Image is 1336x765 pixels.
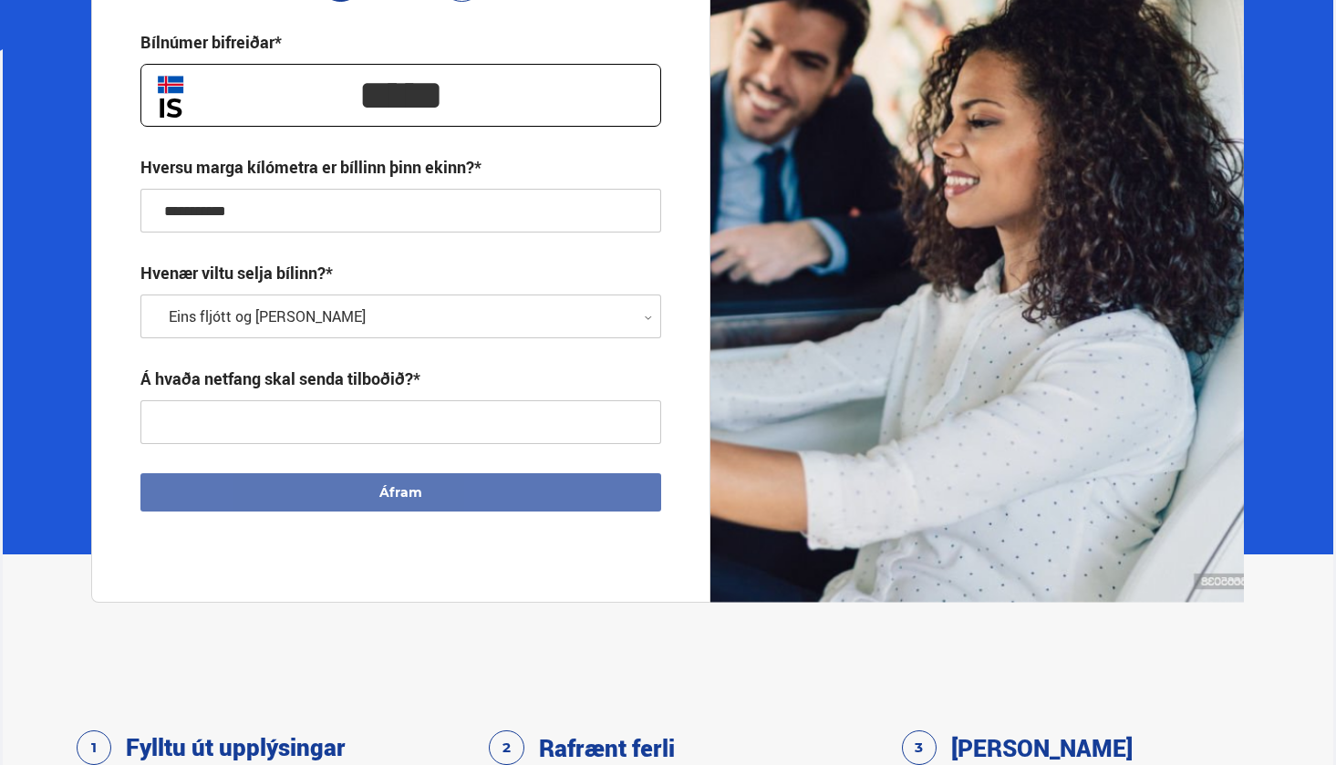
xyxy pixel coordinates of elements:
[15,7,69,62] button: Open LiveChat chat widget
[140,367,420,389] div: Á hvaða netfang skal senda tilboðið?*
[140,156,482,178] div: Hversu marga kílómetra er bíllinn þinn ekinn?*
[140,262,333,284] label: Hvenær viltu selja bílinn?*
[951,731,1133,764] h3: [PERSON_NAME]
[140,473,661,512] button: Áfram
[539,731,675,764] h3: Rafrænt ferli
[140,31,282,53] div: Bílnúmer bifreiðar*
